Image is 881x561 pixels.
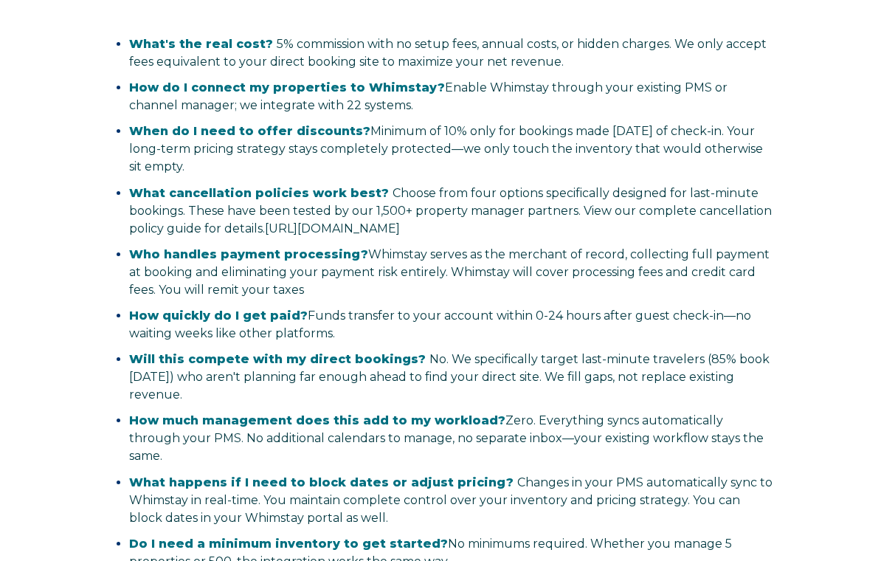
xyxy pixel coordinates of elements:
strong: How quickly do I get paid? [129,309,308,323]
span: Choose from four options specifically designed for last-minute bookings. These have been tested b... [129,186,772,235]
span: Zero. Everything syncs automatically through your PMS. No additional calendars to manage, no sepa... [129,413,764,463]
strong: Who handles payment processing? [129,247,368,261]
span: Minimum of 10% [370,124,467,138]
span: only for bookings made [DATE] of check-in. Your long-term pricing strategy stays completely prote... [129,124,763,173]
span: What cancellation policies work best? [129,186,389,200]
span: Will this compete with my direct bookings? [129,352,426,366]
span: Whimstay serves as the merchant of record, collecting full payment at booking and eliminating you... [129,247,770,297]
span: No. We specifically target last-minute travelers (85% book [DATE]) who aren't planning far enough... [129,352,770,402]
span: Funds transfer to your account within 0-24 hours after guest check-in—no waiting weeks like other... [129,309,751,340]
span: What happens if I need to block dates or adjust pricing? [129,475,514,489]
a: Vínculo https://salespage.whimstay.com/cancellation-policy-options [265,221,400,235]
span: What's the real cost? [129,37,273,51]
span: Changes in your PMS automatically sync to Whimstay in real-time. You maintain complete control ov... [129,475,773,525]
strong: How much management does this add to my workload? [129,413,505,427]
strong: When do I need to offer discounts? [129,124,370,138]
strong: How do I connect my properties to Whimstay? [129,80,445,94]
strong: Do I need a minimum inventory to get started? [129,537,448,551]
span: Enable Whimstay through your existing PMS or channel manager; we integrate with 22 systems. [129,80,728,112]
span: 5% commission with no setup fees, annual costs, or hidden charges. We only accept fees equivalent... [129,37,767,69]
